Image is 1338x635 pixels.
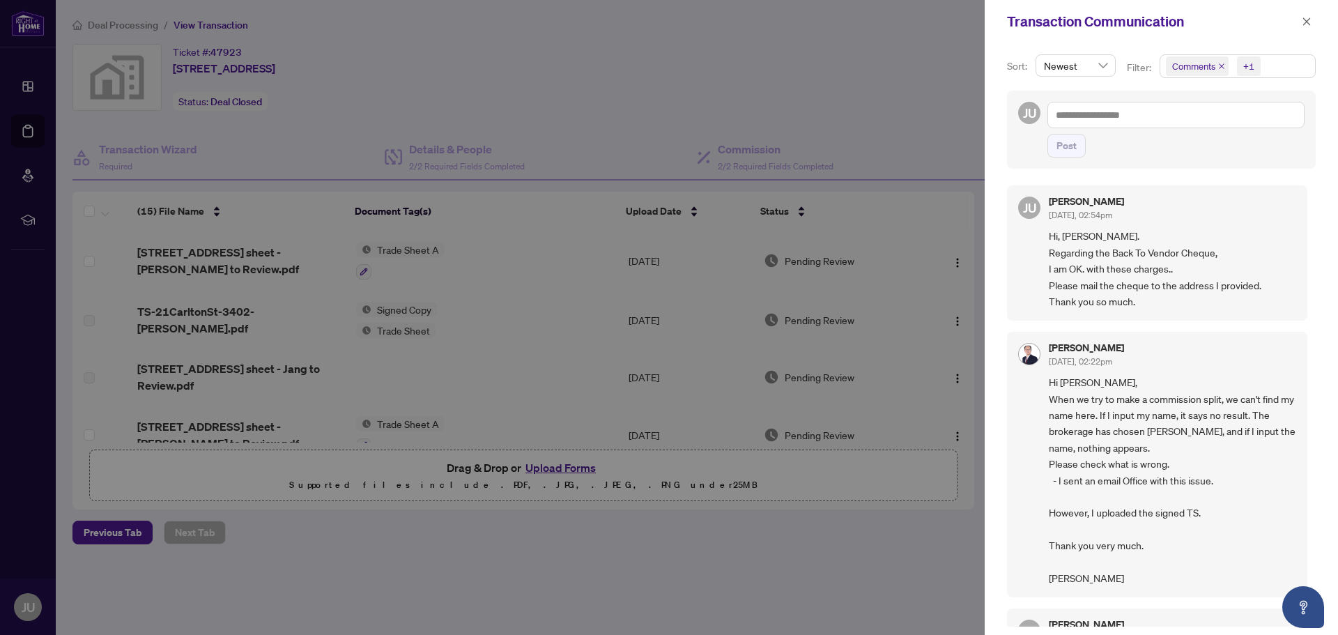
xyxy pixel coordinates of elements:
div: Transaction Communication [1007,11,1298,32]
span: Comments [1172,59,1215,73]
span: [DATE], 02:54pm [1049,210,1112,220]
span: close [1218,63,1225,70]
div: +1 [1243,59,1254,73]
span: [DATE], 02:22pm [1049,356,1112,367]
span: Hi, [PERSON_NAME]. Regarding the Back To Vendor Cheque, I am OK. with these charges.. Please mail... [1049,228,1296,309]
span: JU [1023,198,1036,217]
button: Open asap [1282,586,1324,628]
button: Post [1047,134,1086,158]
span: JU [1023,103,1036,123]
p: Sort: [1007,59,1030,74]
img: Profile Icon [1019,344,1040,365]
span: close [1302,17,1312,26]
h5: [PERSON_NAME] [1049,343,1124,353]
h5: [PERSON_NAME] [1049,620,1124,629]
span: Comments [1166,56,1229,76]
span: Hi [PERSON_NAME], When we try to make a commission split, we can't find my name here. If I input ... [1049,374,1296,586]
span: Newest [1044,55,1107,76]
p: Filter: [1127,60,1153,75]
h5: [PERSON_NAME] [1049,197,1124,206]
